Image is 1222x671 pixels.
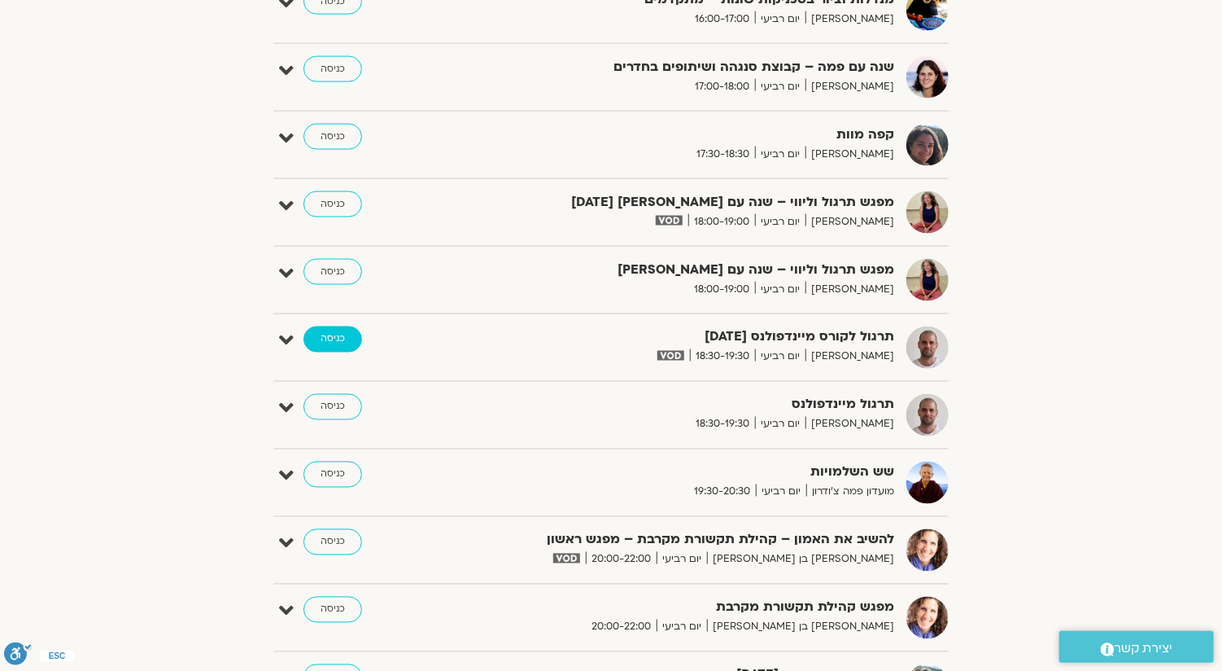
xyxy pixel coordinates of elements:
[755,78,805,95] span: יום רביעי
[495,56,894,78] strong: שנה עם פמה – קבוצת סנגהה ושיתופים בחדרים
[805,78,894,95] span: [PERSON_NAME]
[689,11,755,28] span: 16:00-17:00
[495,529,894,551] strong: להשיב את האמון – קהילת תקשורת מקרבת – מפגש ראשון
[690,416,755,433] span: 18:30-19:30
[553,554,580,564] img: vodicon
[805,416,894,433] span: [PERSON_NAME]
[805,349,894,366] span: [PERSON_NAME]
[303,56,362,82] a: כניסה
[495,124,894,146] strong: קפה מוות
[495,191,894,213] strong: מפגש תרגול וליווי – שנה עם [PERSON_NAME] [DATE]
[688,484,756,501] span: 19:30-20:30
[586,551,657,568] span: 20:00-22:00
[688,213,755,230] span: 18:00-19:00
[755,349,805,366] span: יום רביעי
[303,124,362,150] a: כניסה
[586,619,657,636] span: 20:00-22:00
[755,146,805,163] span: יום רביעי
[303,462,362,488] a: כניסה
[657,551,707,568] span: יום רביעי
[756,484,806,501] span: יום רביעי
[657,619,707,636] span: יום רביעי
[495,462,894,484] strong: שש השלמויות
[806,484,894,501] span: מועדון פמה צ'ודרון
[495,327,894,349] strong: תרגול לקורס מיינדפולנס [DATE]
[303,259,362,285] a: כניסה
[690,349,755,366] span: 18:30-19:30
[303,529,362,555] a: כניסה
[805,281,894,298] span: [PERSON_NAME]
[805,146,894,163] span: [PERSON_NAME]
[755,213,805,230] span: יום רביעי
[755,281,805,298] span: יום רביעי
[1059,631,1214,663] a: יצירת קשר
[495,259,894,281] strong: מפגש תרגול וליווי – שנה עם [PERSON_NAME]
[303,597,362,623] a: כניסה
[657,351,684,361] img: vodicon
[303,191,362,217] a: כניסה
[755,416,805,433] span: יום רביעי
[1115,638,1173,660] span: יצירת קשר
[805,213,894,230] span: [PERSON_NAME]
[691,146,755,163] span: 17:30-18:30
[689,78,755,95] span: 17:00-18:00
[303,327,362,353] a: כניסה
[656,216,683,226] img: vodicon
[688,281,755,298] span: 18:00-19:00
[495,597,894,619] strong: מפגש קהילת תקשורת מקרבת
[805,11,894,28] span: [PERSON_NAME]
[707,619,894,636] span: [PERSON_NAME] בן [PERSON_NAME]
[495,394,894,416] strong: תרגול מיינדפולנס
[707,551,894,568] span: [PERSON_NAME] בן [PERSON_NAME]
[303,394,362,420] a: כניסה
[755,11,805,28] span: יום רביעי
